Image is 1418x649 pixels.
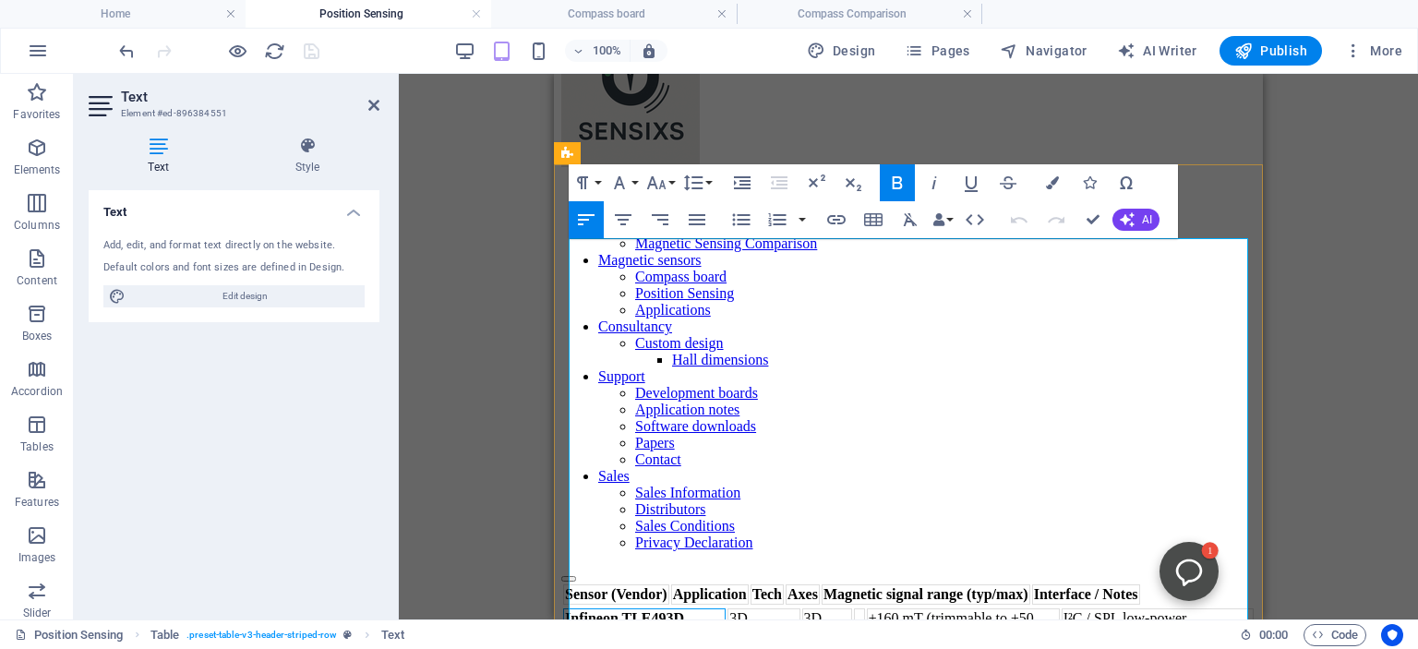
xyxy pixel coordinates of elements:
[930,201,955,238] button: Data Bindings
[893,201,928,238] button: Clear Formatting
[1000,42,1088,60] span: Navigator
[1240,624,1289,646] h6: Session time
[103,260,365,276] div: Default colors and font sizes are defined in Design.
[11,384,63,399] p: Accordion
[737,4,982,24] h4: Compass Comparison
[478,511,586,531] th: Interface / Notes
[724,201,759,238] button: Unordered List
[20,439,54,454] p: Tables
[1220,36,1322,66] button: Publish
[22,329,53,343] p: Boxes
[1234,42,1307,60] span: Publish
[150,624,404,646] nav: breadcrumb
[89,190,379,223] h4: Text
[381,624,404,646] span: Click to select. Double-click to edit
[1381,624,1403,646] button: Usercentrics
[121,105,342,122] h3: Element #ed-896384551
[17,273,57,288] p: Content
[569,164,604,201] button: Paragraph Format
[235,137,379,175] h4: Style
[15,495,59,510] p: Features
[23,606,52,620] p: Slider
[1002,201,1037,238] button: Undo (Ctrl+Z)
[1112,209,1160,231] button: AI
[643,164,678,201] button: Font Size
[957,201,992,238] button: HTML
[174,535,246,571] td: 3D position
[14,162,61,177] p: Elements
[1344,42,1402,60] span: More
[606,164,641,201] button: Font Family
[116,41,138,62] i: Undo: Delete elements (Ctrl+Z)
[593,40,622,62] h6: 100%
[819,201,854,238] button: Insert Link
[856,201,891,238] button: Insert Table
[606,468,665,527] button: Open chatbot window
[14,218,60,233] p: Columns
[197,511,230,531] th: Tech
[11,536,130,569] strong: Infineon TLE493D family
[263,40,285,62] button: reload
[150,624,179,646] span: Click to select. Double-click to edit
[131,285,359,307] span: Edit design
[679,201,715,238] button: Align Justify
[606,201,641,238] button: Align Center
[121,89,379,105] h2: Text
[246,4,491,24] h4: Position Sensing
[1035,164,1070,201] button: Colors
[15,624,124,646] a: Click to cancel selection. Double-click to open Pages
[799,164,834,201] button: Superscript
[799,36,883,66] div: Design (Ctrl+Alt+Y)
[103,238,365,254] div: Add, edit, and format text directly on the website.
[897,36,977,66] button: Pages
[1312,624,1358,646] span: Code
[641,42,657,59] i: On resize automatically adjust zoom level to fit chosen device.
[1259,624,1288,646] span: 00 00
[186,624,336,646] span: . preset-table-v3-header-striped-row
[1272,628,1275,642] span: :
[725,164,760,201] button: Increase Indent
[762,164,797,201] button: Decrease Indent
[1337,36,1410,66] button: More
[491,4,737,24] h4: Compass board
[89,137,235,175] h4: Text
[1110,36,1205,66] button: AI Writer
[1039,201,1074,238] button: Redo (Ctrl+Shift+Z)
[565,40,631,62] button: 100%
[880,164,915,201] button: Bold (Ctrl+B)
[1076,201,1111,238] button: Confirm (Ctrl+⏎)
[115,40,138,62] button: undo
[264,41,285,62] i: Reload page
[569,201,604,238] button: Align Left
[643,201,678,238] button: Align Right
[799,36,883,66] button: Design
[1142,214,1152,225] span: AI
[807,42,876,60] span: Design
[1109,164,1144,201] button: Special Characters
[103,285,365,307] button: Edit design
[1117,42,1197,60] span: AI Writer
[760,201,795,238] button: Ordered List
[18,550,56,565] p: Images
[232,511,266,531] th: Axes
[905,42,969,60] span: Pages
[313,535,506,571] td: ±160 mT (trimmable to ±50 mT)
[13,107,60,122] p: Favorites
[795,201,810,238] button: Ordered List
[1072,164,1107,201] button: Icons
[991,164,1026,201] button: Strikethrough
[992,36,1095,66] button: Navigator
[9,511,115,531] th: Sensor (Vendor)
[508,535,700,571] td: I²C / SPI, low-power automotive
[835,164,871,201] button: Subscript
[343,630,352,640] i: This element is a customizable preset
[248,535,298,571] td: 3D Hall
[679,164,715,201] button: Line Height
[268,511,476,531] th: Magnetic signal range (typ/max)
[1304,624,1366,646] button: Code
[117,511,195,531] th: Application
[917,164,952,201] button: Italic (Ctrl+I)
[300,535,311,571] td: 3
[954,164,989,201] button: Underline (Ctrl+U)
